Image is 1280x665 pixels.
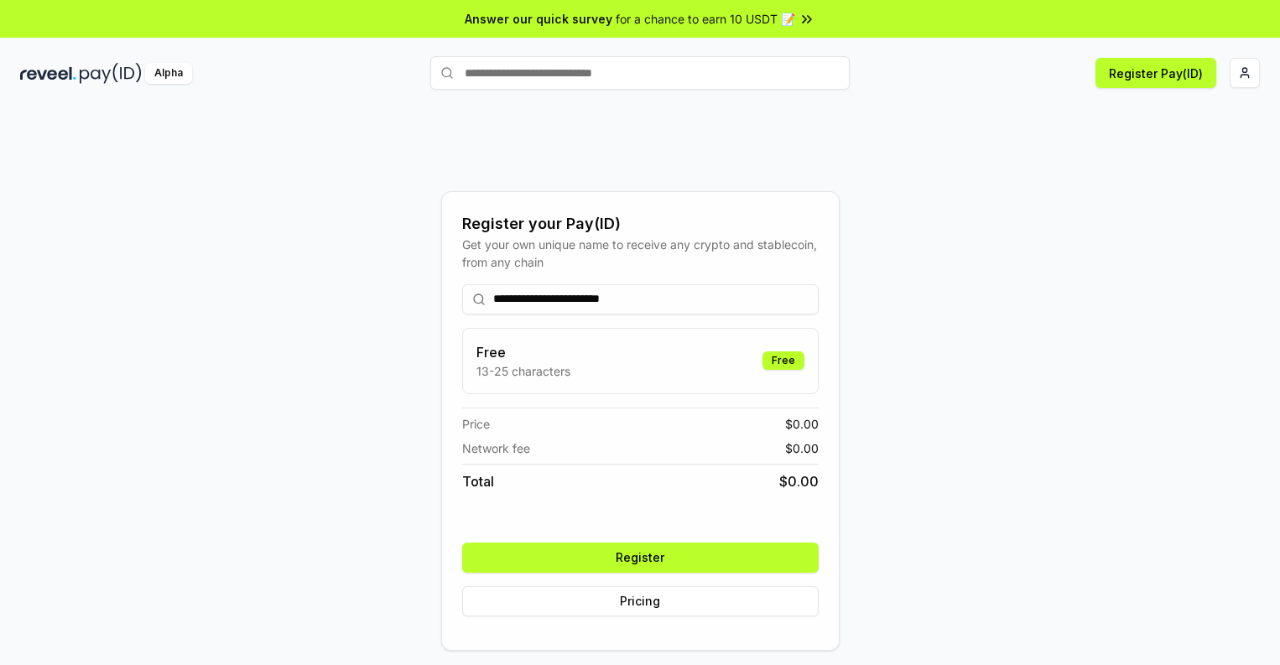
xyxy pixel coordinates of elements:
[462,236,819,271] div: Get your own unique name to receive any crypto and stablecoin, from any chain
[616,10,795,28] span: for a chance to earn 10 USDT 📝
[462,586,819,616] button: Pricing
[20,63,76,84] img: reveel_dark
[80,63,142,84] img: pay_id
[462,439,530,457] span: Network fee
[476,362,570,380] p: 13-25 characters
[762,351,804,370] div: Free
[462,415,490,433] span: Price
[462,543,819,573] button: Register
[1095,58,1216,88] button: Register Pay(ID)
[785,439,819,457] span: $ 0.00
[779,471,819,491] span: $ 0.00
[145,63,192,84] div: Alpha
[465,10,612,28] span: Answer our quick survey
[462,471,494,491] span: Total
[462,212,819,236] div: Register your Pay(ID)
[476,342,570,362] h3: Free
[785,415,819,433] span: $ 0.00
